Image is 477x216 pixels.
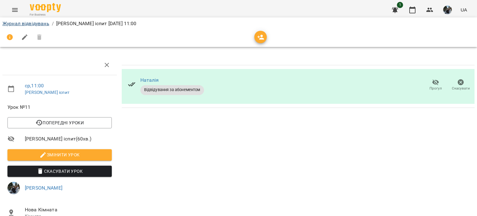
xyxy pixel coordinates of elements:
button: Змінити урок [7,149,112,160]
span: Нова Кімната [25,206,112,214]
span: Прогул [429,86,442,91]
span: 1 [397,2,403,8]
li: / [52,20,54,27]
button: Menu [7,2,22,17]
button: Попередні уроки [7,117,112,128]
button: Прогул [423,76,448,94]
p: [PERSON_NAME] іспит [DATE] 11:00 [56,20,137,27]
img: d1ca6e31f3b678dcc71b8e9e9a6b0324.jpeg [7,182,20,194]
span: Скасувати Урок [12,168,107,175]
button: UA [458,4,470,16]
span: Попередні уроки [12,119,107,126]
button: Скасувати [448,76,473,94]
span: For Business [30,13,61,17]
img: Voopty Logo [30,3,61,12]
span: Відвідування за абонементом [140,87,204,93]
span: Змінити урок [12,151,107,159]
a: Журнал відвідувань [2,21,49,26]
nav: breadcrumb [2,20,475,27]
a: [PERSON_NAME] іспит [25,90,70,95]
span: Урок №11 [7,103,112,111]
button: Скасувати Урок [7,166,112,177]
a: ср , 11:00 [25,83,44,89]
img: d1ca6e31f3b678dcc71b8e9e9a6b0324.jpeg [443,6,452,14]
span: [PERSON_NAME] іспит ( 60 хв. ) [25,135,112,143]
a: Наталія [140,77,159,83]
span: UA [461,7,467,13]
a: [PERSON_NAME] [25,185,62,191]
span: Скасувати [452,86,470,91]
